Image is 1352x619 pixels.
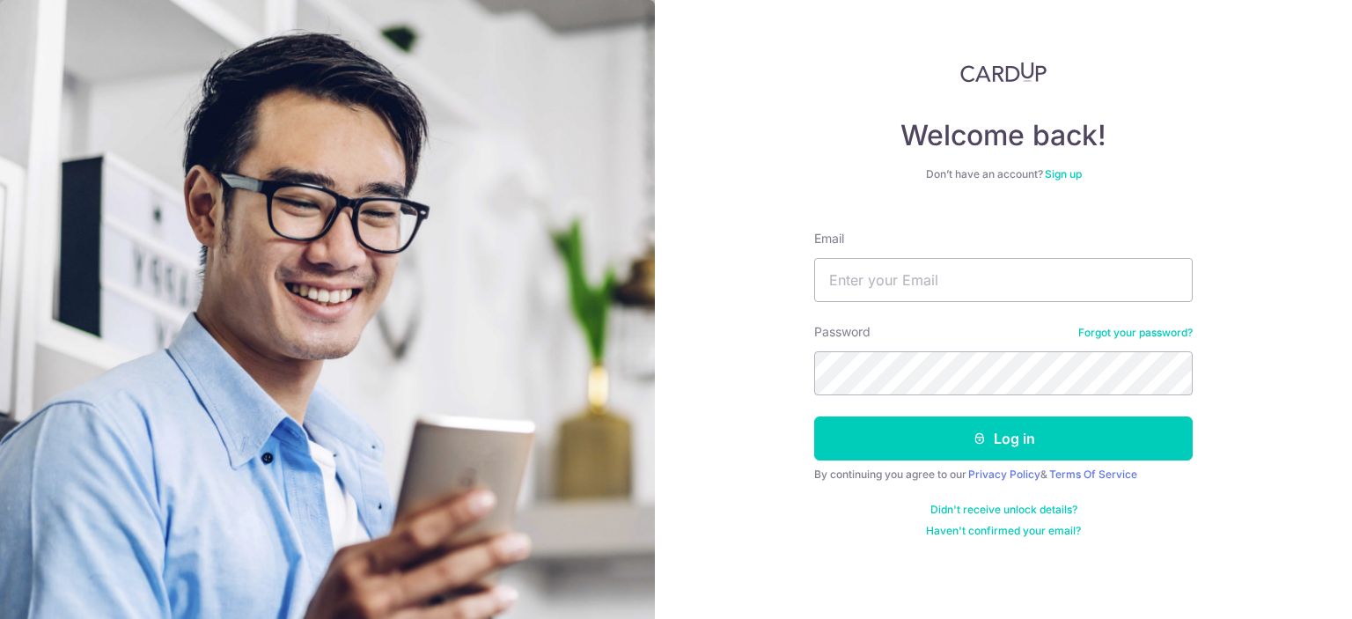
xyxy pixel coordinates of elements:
[814,167,1193,181] div: Don’t have an account?
[814,416,1193,461] button: Log in
[968,468,1040,481] a: Privacy Policy
[1078,326,1193,340] a: Forgot your password?
[1045,167,1082,181] a: Sign up
[814,118,1193,153] h4: Welcome back!
[814,230,844,247] label: Email
[960,62,1047,83] img: CardUp Logo
[926,524,1081,538] a: Haven't confirmed your email?
[814,258,1193,302] input: Enter your Email
[1049,468,1137,481] a: Terms Of Service
[814,323,871,341] label: Password
[930,503,1077,517] a: Didn't receive unlock details?
[814,468,1193,482] div: By continuing you agree to our &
